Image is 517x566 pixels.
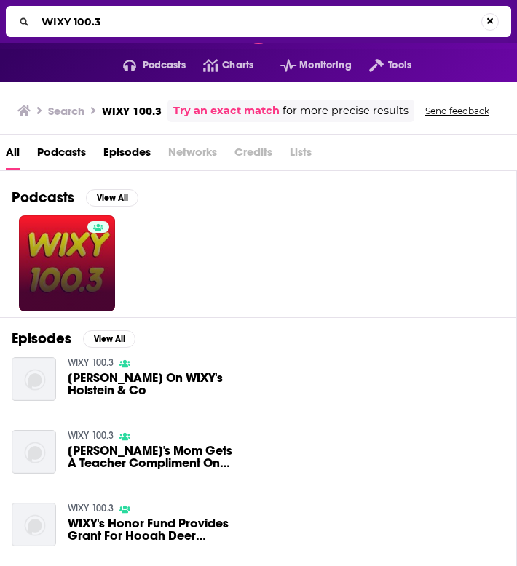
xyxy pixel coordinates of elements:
[36,10,481,33] input: Search...
[12,330,71,348] h2: Episodes
[12,188,138,207] a: PodcastsView All
[48,104,84,118] h3: Search
[143,55,186,76] span: Podcasts
[68,372,234,396] a: Eric Burgett On WIXY's Holstein & Co
[68,445,234,469] span: [PERSON_NAME]'s Mom Gets A Teacher Compliment On WIXY's Facebook Page
[68,356,114,369] a: WIXY 100.3
[290,140,312,170] span: Lists
[12,503,56,547] img: WIXY's Honor Fund Provides Grant For Hooah Deer Hunt For Heroes
[6,6,511,37] div: Search...
[68,445,234,469] a: Melissa's Mom Gets A Teacher Compliment On WIXY's Facebook Page
[6,140,20,170] a: All
[222,55,253,76] span: Charts
[299,55,351,76] span: Monitoring
[37,140,86,170] a: Podcasts
[388,55,411,76] span: Tools
[263,54,352,77] button: open menu
[12,357,56,402] img: Eric Burgett On WIXY's Holstein & Co
[102,104,162,118] h3: WIXY 100.3
[12,188,74,207] h2: Podcasts
[68,429,114,442] a: WIXY 100.3
[352,54,411,77] button: open menu
[173,103,280,119] a: Try an exact match
[103,140,151,170] a: Episodes
[283,103,409,119] span: for more precise results
[12,330,135,348] a: EpisodesView All
[12,430,56,474] img: Melissa's Mom Gets A Teacher Compliment On WIXY's Facebook Page
[83,330,135,348] button: View All
[68,517,234,542] span: WIXY's Honor Fund Provides Grant For Hooah Deer [PERSON_NAME] For Heroes
[68,372,234,396] span: [PERSON_NAME] On WIXY's Holstein & Co
[86,189,138,207] button: View All
[68,517,234,542] a: WIXY's Honor Fund Provides Grant For Hooah Deer Hunt For Heroes
[68,502,114,514] a: WIXY 100.3
[421,105,494,117] button: Send feedback
[168,140,217,170] span: Networks
[234,140,272,170] span: Credits
[186,54,253,77] a: Charts
[106,54,186,77] button: open menu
